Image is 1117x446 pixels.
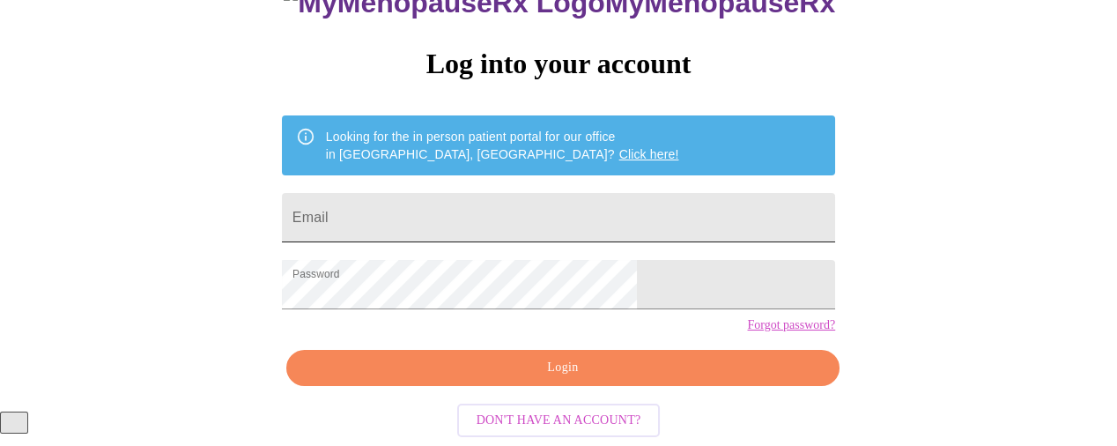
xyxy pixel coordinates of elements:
[307,357,819,379] span: Login
[457,404,661,438] button: Don't have an account?
[286,350,840,386] button: Login
[477,410,641,432] span: Don't have an account?
[747,318,835,332] a: Forgot password?
[453,412,665,427] a: Don't have an account?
